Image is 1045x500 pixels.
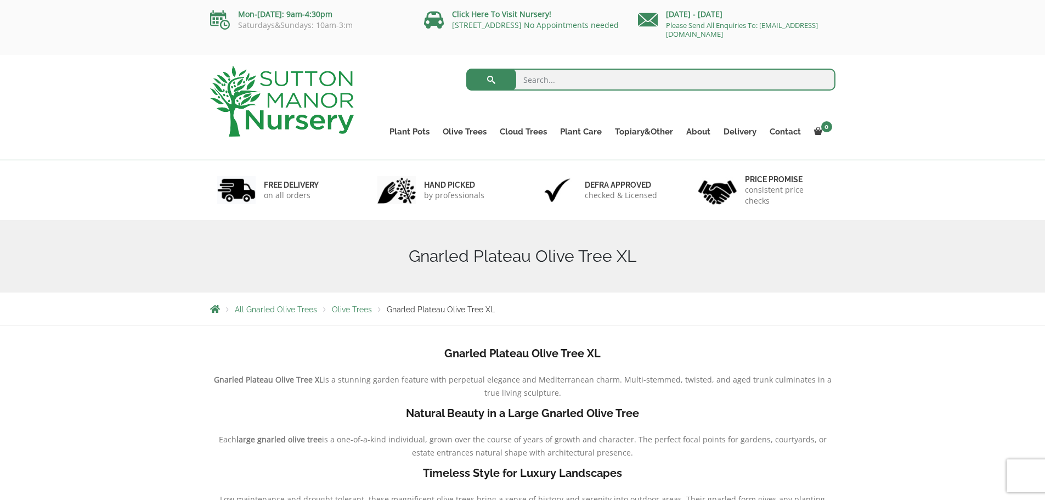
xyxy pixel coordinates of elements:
a: All Gnarled Olive Trees [235,305,317,314]
img: 3.jpg [538,176,577,204]
a: About [680,124,717,139]
a: Olive Trees [436,124,493,139]
a: Cloud Trees [493,124,553,139]
a: Plant Care [553,124,608,139]
a: Click Here To Visit Nursery! [452,9,551,19]
h6: FREE DELIVERY [264,180,319,190]
b: Gnarled Plateau Olive Tree XL [214,374,323,385]
img: logo [210,66,354,137]
p: Saturdays&Sundays: 10am-3:m [210,21,408,30]
p: Mon-[DATE]: 9am-4:30pm [210,8,408,21]
a: Topiary&Other [608,124,680,139]
nav: Breadcrumbs [210,305,835,313]
b: Natural Beauty in a Large Gnarled Olive Tree [406,407,639,420]
img: 1.jpg [217,176,256,204]
span: is a stunning garden feature with perpetual elegance and Mediterranean charm. Multi-stemmed, twis... [323,374,832,398]
h1: Gnarled Plateau Olive Tree XL [210,246,835,266]
a: Delivery [717,124,763,139]
input: Search... [466,69,835,91]
a: Please Send All Enquiries To: [EMAIL_ADDRESS][DOMAIN_NAME] [666,20,818,39]
img: 2.jpg [377,176,416,204]
span: 0 [821,121,832,132]
a: 0 [807,124,835,139]
h6: hand picked [424,180,484,190]
p: consistent price checks [745,184,828,206]
b: large gnarled olive tree [236,434,322,445]
span: is a one-of-a-kind individual, grown over the course of years of growth and character. The perfec... [322,434,827,458]
b: Timeless Style for Luxury Landscapes [423,467,622,480]
p: on all orders [264,190,319,201]
b: Gnarled Plateau Olive Tree XL [444,347,601,360]
h6: Defra approved [585,180,657,190]
span: Each [219,434,236,445]
p: [DATE] - [DATE] [638,8,835,21]
a: Olive Trees [332,305,372,314]
img: 4.jpg [698,173,737,207]
a: Contact [763,124,807,139]
a: [STREET_ADDRESS] No Appointments needed [452,20,619,30]
p: by professionals [424,190,484,201]
h6: Price promise [745,175,828,184]
a: Plant Pots [383,124,436,139]
p: checked & Licensed [585,190,657,201]
span: Gnarled Plateau Olive Tree XL [387,305,495,314]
